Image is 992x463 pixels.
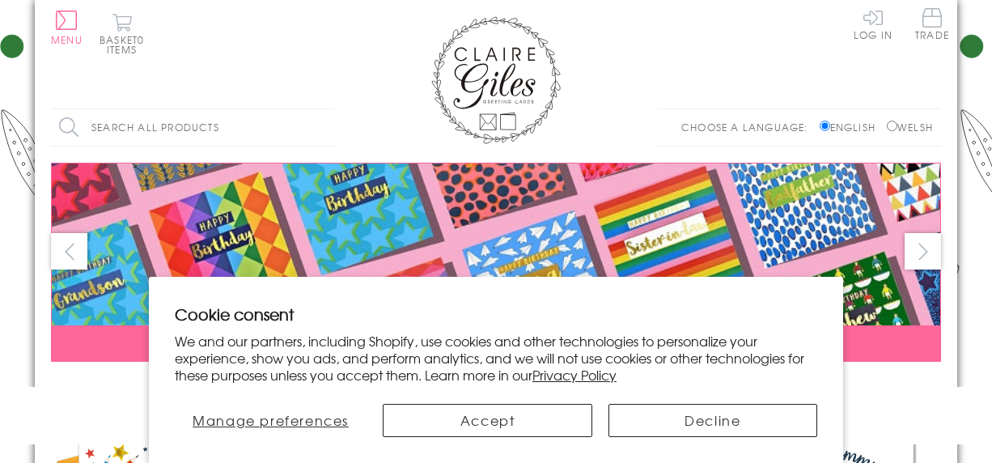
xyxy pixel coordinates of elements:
p: We and our partners, including Shopify, use cookies and other technologies to personalize your ex... [175,333,817,383]
span: 0 items [107,32,144,57]
button: Menu [51,11,83,45]
img: Claire Giles Greetings Cards [431,16,561,144]
input: Search [318,109,334,146]
a: Privacy Policy [532,365,617,384]
button: next [905,233,941,270]
input: Search all products [51,109,334,146]
span: Trade [915,8,949,40]
p: Choose a language: [681,120,816,134]
span: Manage preferences [193,410,349,430]
label: English [820,120,884,134]
button: prev [51,233,87,270]
button: Accept [383,404,591,437]
input: Welsh [887,121,897,131]
a: Log In [854,8,892,40]
button: Manage preferences [175,404,367,437]
label: Welsh [887,120,933,134]
div: Carousel Pagination [51,374,941,399]
a: Trade [915,8,949,43]
h2: Cookie consent [175,303,817,325]
button: Basket0 items [100,13,144,54]
input: English [820,121,830,131]
button: Decline [608,404,817,437]
span: Menu [51,32,83,47]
